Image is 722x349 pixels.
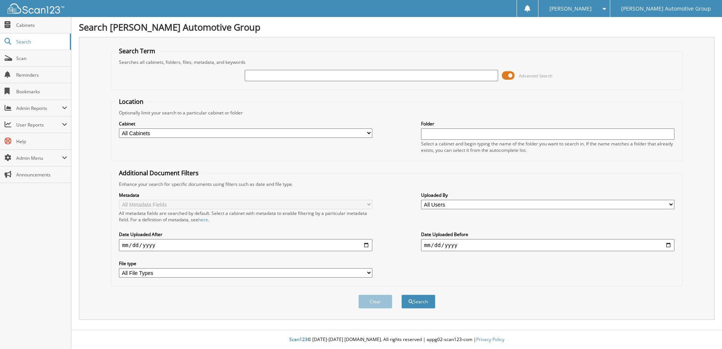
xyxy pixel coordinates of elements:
[289,336,307,343] span: Scan123
[16,138,67,145] span: Help
[119,231,372,238] label: Date Uploaded After
[115,47,159,55] legend: Search Term
[8,3,64,14] img: scan123-logo-white.svg
[421,231,674,238] label: Date Uploaded Before
[421,120,674,127] label: Folder
[119,260,372,267] label: File type
[16,55,67,62] span: Scan
[16,122,62,128] span: User Reports
[115,97,147,106] legend: Location
[16,155,62,161] span: Admin Menu
[16,105,62,111] span: Admin Reports
[115,110,678,116] div: Optionally limit your search to a particular cabinet or folder
[421,192,674,198] label: Uploaded By
[79,21,714,33] h1: Search [PERSON_NAME] Automotive Group
[16,88,67,95] span: Bookmarks
[119,239,372,251] input: start
[71,330,722,349] div: © [DATE]-[DATE] [DOMAIN_NAME]. All rights reserved | appg02-scan123-com |
[358,295,392,309] button: Clear
[115,181,678,187] div: Enhance your search for specific documents using filters such as date and file type.
[476,336,504,343] a: Privacy Policy
[421,141,674,153] div: Select a cabinet and begin typing the name of the folder you want to search in. If the name match...
[621,6,711,11] span: [PERSON_NAME] Automotive Group
[519,73,552,79] span: Advanced Search
[421,239,674,251] input: end
[119,192,372,198] label: Metadata
[16,22,67,28] span: Cabinets
[119,120,372,127] label: Cabinet
[115,169,202,177] legend: Additional Document Filters
[115,59,678,65] div: Searches all cabinets, folders, files, metadata, and keywords
[119,210,372,223] div: All metadata fields are searched by default. Select a cabinet with metadata to enable filtering b...
[549,6,592,11] span: [PERSON_NAME]
[401,295,435,309] button: Search
[16,171,67,178] span: Announcements
[198,216,208,223] a: here
[16,72,67,78] span: Reminders
[16,39,66,45] span: Search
